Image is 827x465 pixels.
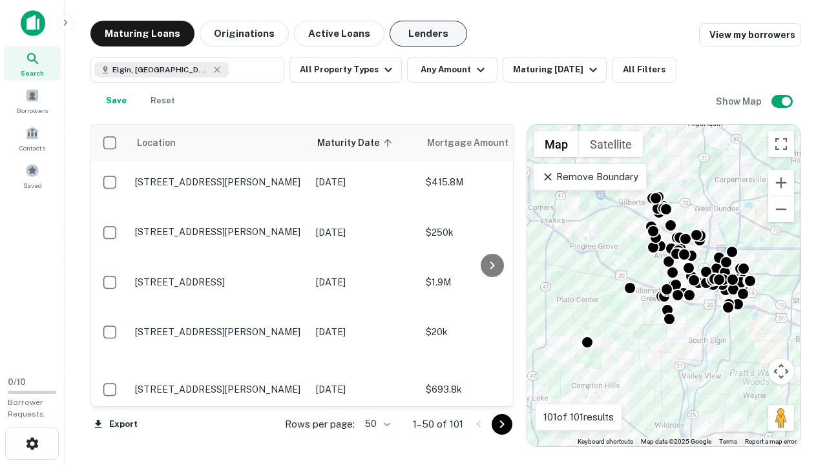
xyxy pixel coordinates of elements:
[426,225,555,240] p: $250k
[136,135,176,150] span: Location
[135,176,303,188] p: [STREET_ADDRESS][PERSON_NAME]
[4,46,61,81] a: Search
[699,23,801,46] a: View my borrowers
[90,21,194,46] button: Maturing Loans
[612,57,676,83] button: All Filters
[527,125,801,446] div: 0 0
[4,83,61,118] a: Borrowers
[316,175,413,189] p: [DATE]
[142,88,183,114] button: Reset
[17,105,48,116] span: Borrowers
[90,415,141,434] button: Export
[578,437,633,446] button: Keyboard shortcuts
[762,362,827,424] iframe: Chat Widget
[200,21,289,46] button: Originations
[492,414,512,435] button: Go to next page
[360,415,392,433] div: 50
[427,135,525,150] span: Mortgage Amount
[112,64,209,76] span: Elgin, [GEOGRAPHIC_DATA], [GEOGRAPHIC_DATA]
[135,384,303,395] p: [STREET_ADDRESS][PERSON_NAME]
[716,94,764,108] h6: Show Map
[503,57,607,83] button: Maturing [DATE]
[719,438,737,445] a: Terms (opens in new tab)
[768,131,794,157] button: Toggle fullscreen view
[135,276,303,288] p: [STREET_ADDRESS]
[316,325,413,339] p: [DATE]
[8,377,26,387] span: 0 / 10
[768,358,794,384] button: Map camera controls
[426,325,555,339] p: $20k
[426,175,555,189] p: $415.8M
[23,180,42,191] span: Saved
[21,10,45,36] img: capitalize-icon.png
[530,429,573,446] a: Open this area in Google Maps (opens a new window)
[8,398,44,418] span: Borrower Requests
[316,275,413,289] p: [DATE]
[530,429,573,446] img: Google
[534,131,579,157] button: Show street map
[294,21,384,46] button: Active Loans
[96,88,137,114] button: Save your search to get updates of matches that match your search criteria.
[21,68,44,78] span: Search
[317,135,396,150] span: Maturity Date
[579,131,643,157] button: Show satellite imagery
[641,438,711,445] span: Map data ©2025 Google
[426,382,555,397] p: $693.8k
[316,382,413,397] p: [DATE]
[129,125,309,161] th: Location
[745,438,797,445] a: Report a map error
[309,125,419,161] th: Maturity Date
[135,226,303,238] p: [STREET_ADDRESS][PERSON_NAME]
[407,57,497,83] button: Any Amount
[316,225,413,240] p: [DATE]
[4,158,61,193] a: Saved
[19,143,45,153] span: Contacts
[543,409,614,425] p: 101 of 101 results
[390,21,467,46] button: Lenders
[413,417,463,432] p: 1–50 of 101
[768,170,794,196] button: Zoom in
[289,57,402,83] button: All Property Types
[426,275,555,289] p: $1.9M
[513,62,601,77] div: Maturing [DATE]
[541,169,638,185] p: Remove Boundary
[419,125,561,161] th: Mortgage Amount
[285,417,355,432] p: Rows per page:
[4,121,61,156] a: Contacts
[768,196,794,222] button: Zoom out
[135,326,303,338] p: [STREET_ADDRESS][PERSON_NAME]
